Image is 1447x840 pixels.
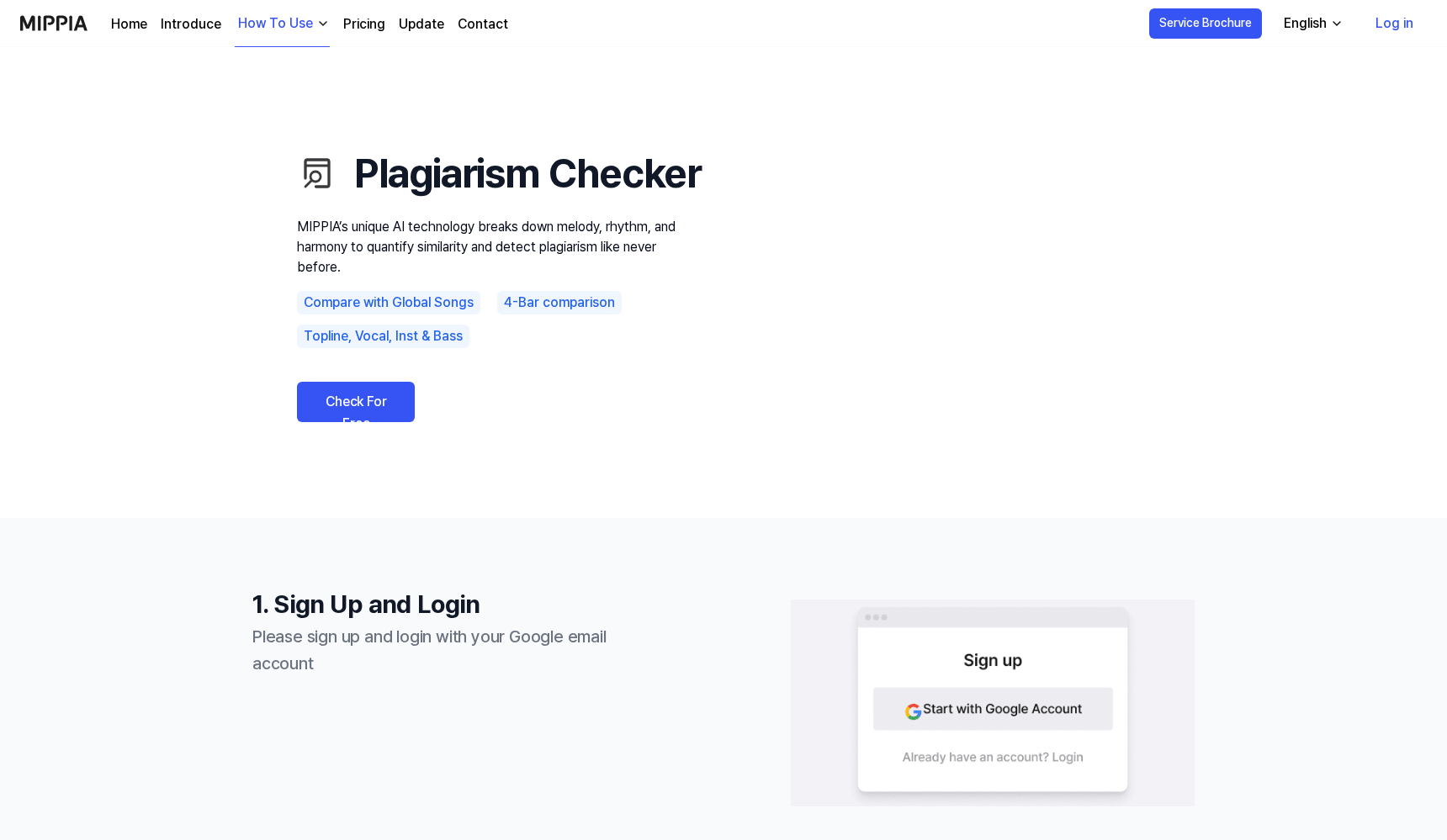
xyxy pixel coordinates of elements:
h1: 1. Sign Up and Login [252,585,656,623]
img: down [316,17,330,30]
button: Service Brochure [1149,8,1262,39]
div: English [1280,13,1330,34]
div: Compare with Global Songs [297,291,480,314]
h1: Plagiarism Checker [297,143,701,203]
a: Check For Free [297,382,415,422]
a: Home [111,14,147,34]
img: step1 [791,598,1195,808]
button: English [1270,7,1354,40]
a: Contact [458,14,508,34]
div: 4-Bar comparison [497,291,622,314]
a: Update [399,14,444,34]
div: Please sign up and login with your Google email account [252,623,656,677]
div: Topline, Vocal, Inst & Bass [297,325,469,348]
button: How To Use [235,1,330,47]
a: Introduce [161,14,221,34]
p: MIPPIA’s unique AI technology breaks down melody, rhythm, and harmony to quantify similarity and ... [297,217,701,277]
div: How To Use [235,13,316,34]
a: Pricing [343,14,385,34]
